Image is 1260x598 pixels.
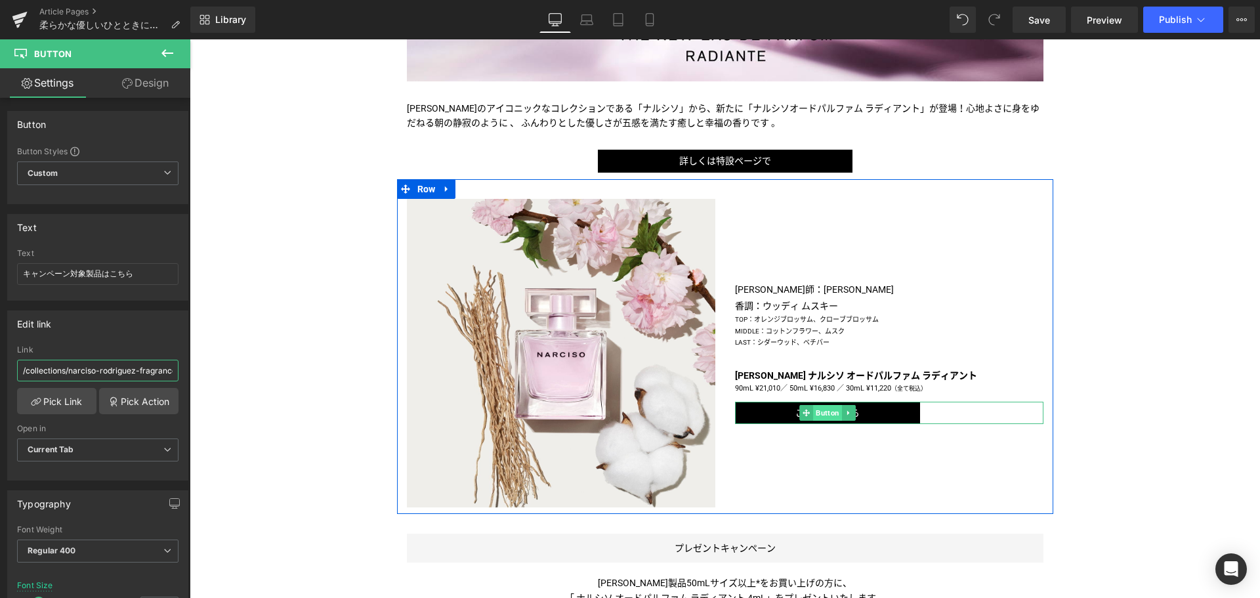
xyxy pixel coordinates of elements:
div: Typography [17,491,71,509]
span: Save [1028,13,1050,27]
a: Preview [1071,7,1138,33]
p: [PERSON_NAME]のアイコニックなコレクションである「ナルシソ」から、新たに「ナルシソ [217,62,854,91]
a: プレゼントキャンペーン [217,494,854,524]
p: 90mL ¥21,010 [545,343,854,356]
b: Regular 400 [28,545,76,555]
a: Design [98,68,193,98]
span: ／ 50mL ¥16,830 ／ 30mL ¥11,220 [591,345,702,353]
a: Laptop [571,7,602,33]
button: More [1228,7,1255,33]
p: [PERSON_NAME]師：[PERSON_NAME] [545,242,854,259]
div: Open in [17,424,178,433]
a: New Library [190,7,255,33]
div: Text [17,215,37,233]
a: Desktop [539,7,571,33]
span: Button [623,366,652,381]
a: Expand / Collapse [249,140,266,160]
a: Expand / Collapse [652,366,665,381]
span: Publish [1159,14,1192,25]
a: 詳しくは特設ページで [408,110,663,133]
button: Undo [950,7,976,33]
div: Link [17,345,178,354]
b: Current Tab [28,444,74,454]
div: Font Weight [17,525,178,534]
b: Custom [28,168,58,179]
p: 香調：ウッディ ムスキー [545,259,854,275]
span: 」をプレゼントいたします。 [576,553,696,564]
div: Button [17,112,46,130]
a: Mobile [634,7,665,33]
span: Button [34,49,72,59]
span: 柔らかな優しいひとときに包まれる新作フレグランスが＜[PERSON_NAME]＞から！ [39,20,165,30]
span: した優しさが五感を満たす癒しと幸福の香りです 。 [377,78,591,89]
div: Text [17,249,178,258]
a: Pick Action [99,388,178,414]
a: Tablet [602,7,634,33]
div: Button Styles [17,146,178,156]
span: TOP：オレンジブロッサム、クローブブロッサム [545,276,689,284]
span: [PERSON_NAME]製品50mLサイズ以上*をお買い上げの方に、 [408,538,662,549]
button: Redo [981,7,1007,33]
div: Edit link [17,311,52,330]
span: Library [215,14,246,26]
span: 詳しくは特設ページで [490,116,581,127]
b: [PERSON_NAME] ナルシソ オードパルファム ラディアント [545,331,787,341]
p: MIDDLE：コットンフラワー、ムスク [545,286,854,298]
input: https://your-shop.myshopify.com [17,360,178,381]
a: Pick Link [17,388,96,414]
span: 「 ナルシソ オードパルファム ラディアント 4mL [375,553,576,564]
span: Row [224,140,249,160]
a: Article Pages [39,7,190,17]
span: プレゼントキャンペーン [485,503,586,514]
div: Font Size [17,581,53,590]
span: （全て税込） [702,346,737,352]
span: ご購入はこちら [606,368,670,379]
button: Publish [1143,7,1223,33]
div: Open Intercom Messenger [1215,553,1247,585]
p: LAST：シダーウッド、ベチバー [545,297,854,309]
span: Preview [1087,13,1122,27]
